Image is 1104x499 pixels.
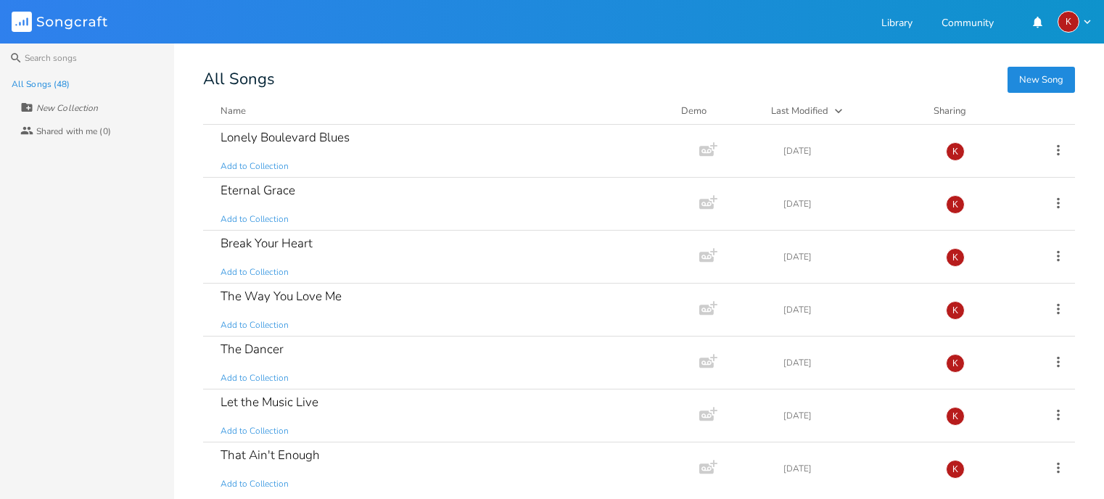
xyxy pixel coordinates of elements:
a: Library [881,18,913,30]
div: The Way You Love Me [221,290,342,302]
button: New Song [1008,67,1075,93]
div: Shared with me (0) [36,127,111,136]
span: Add to Collection [221,425,289,437]
span: Add to Collection [221,319,289,331]
a: Community [942,18,994,30]
div: Demo [681,104,754,118]
span: Add to Collection [221,213,289,226]
div: [DATE] [783,147,928,155]
div: kerynlee24 [946,407,965,426]
span: Add to Collection [221,478,289,490]
div: kerynlee24 [946,460,965,479]
button: Last Modified [771,104,916,118]
button: Name [221,104,664,118]
div: All Songs [203,73,1075,86]
div: The Dancer [221,343,284,355]
div: Eternal Grace [221,184,295,197]
div: [DATE] [783,358,928,367]
div: Sharing [934,104,1021,118]
div: kerynlee24 [1058,11,1079,33]
span: Add to Collection [221,266,289,279]
div: [DATE] [783,199,928,208]
div: New Collection [36,104,98,112]
div: kerynlee24 [946,301,965,320]
div: Lonely Boulevard Blues [221,131,350,144]
div: kerynlee24 [946,195,965,214]
div: Name [221,104,246,117]
div: kerynlee24 [946,248,965,267]
div: [DATE] [783,464,928,473]
div: [DATE] [783,411,928,420]
div: [DATE] [783,252,928,261]
div: That Ain't Enough [221,449,320,461]
span: Add to Collection [221,160,289,173]
button: K [1058,11,1092,33]
div: kerynlee24 [946,354,965,373]
div: All Songs (48) [12,80,70,88]
div: Let the Music Live [221,396,318,408]
div: Break Your Heart [221,237,313,249]
div: [DATE] [783,305,928,314]
div: Last Modified [771,104,828,117]
span: Add to Collection [221,372,289,384]
div: kerynlee24 [946,142,965,161]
